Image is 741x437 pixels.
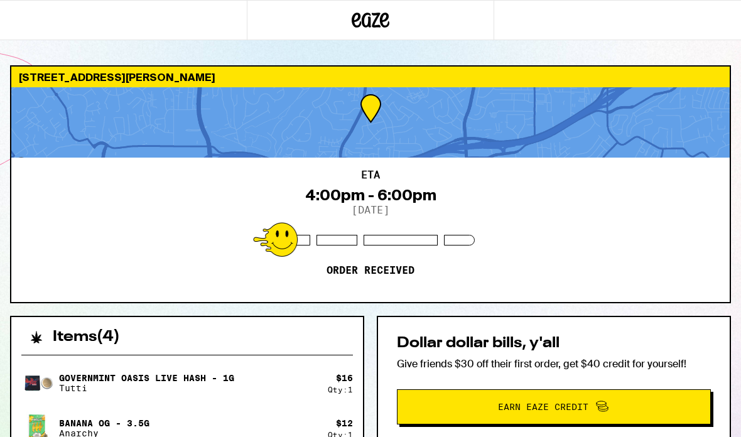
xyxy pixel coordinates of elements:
p: [DATE] [352,204,389,216]
div: $ 16 [336,373,353,383]
p: Tutti [59,383,234,393]
div: Qty: 1 [328,386,353,394]
img: Governmint Oasis Live Hash - 1g [21,365,57,401]
button: Earn Eaze Credit [397,389,711,424]
h2: Items ( 4 ) [53,330,120,345]
span: Earn Eaze Credit [498,402,588,411]
p: Order received [327,264,414,277]
p: Give friends $30 off their first order, get $40 credit for yourself! [397,357,711,370]
div: [STREET_ADDRESS][PERSON_NAME] [11,67,730,87]
p: Banana OG - 3.5g [59,418,149,428]
div: 4:00pm - 6:00pm [305,186,436,204]
p: Governmint Oasis Live Hash - 1g [59,373,234,383]
h2: Dollar dollar bills, y'all [397,336,711,351]
div: $ 12 [336,418,353,428]
h2: ETA [361,170,380,180]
